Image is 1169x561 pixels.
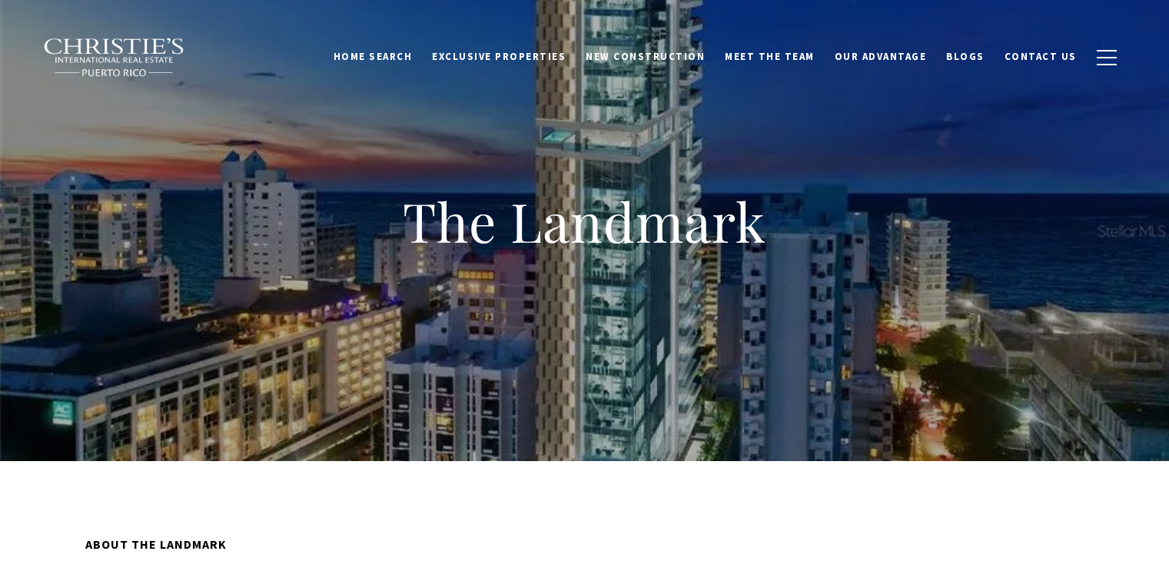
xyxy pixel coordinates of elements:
span: Exclusive Properties [432,50,566,63]
a: Blogs [936,42,995,71]
span: Our Advantage [835,50,927,63]
a: Meet the Team [715,42,825,71]
a: Exclusive Properties [422,42,576,71]
strong: ABOUT THE LANDMARK [85,536,227,552]
img: Christie's International Real Estate black text logo [43,38,186,78]
span: New Construction [586,50,705,63]
a: New Construction [576,42,715,71]
a: Our Advantage [825,42,937,71]
span: Blogs [946,50,985,63]
span: Contact Us [1005,50,1077,63]
h1: The Landmark [277,188,892,255]
a: Home Search [324,42,423,71]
